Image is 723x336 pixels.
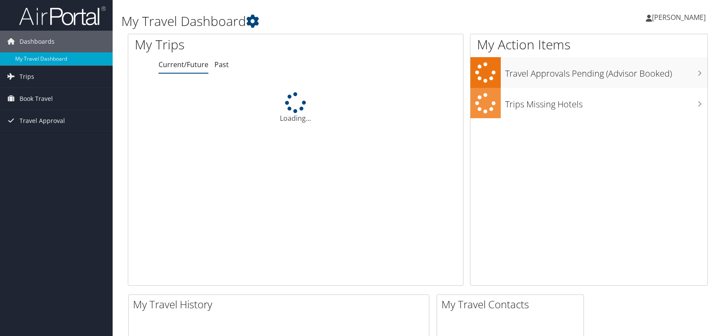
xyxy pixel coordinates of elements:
[19,31,55,52] span: Dashboards
[19,66,34,87] span: Trips
[505,94,707,110] h3: Trips Missing Hotels
[19,6,106,26] img: airportal-logo.png
[135,36,317,54] h1: My Trips
[652,13,706,22] span: [PERSON_NAME]
[133,297,429,312] h2: My Travel History
[214,60,229,69] a: Past
[19,110,65,132] span: Travel Approval
[470,36,707,54] h1: My Action Items
[19,88,53,110] span: Book Travel
[121,12,517,30] h1: My Travel Dashboard
[128,92,463,123] div: Loading...
[441,297,584,312] h2: My Travel Contacts
[470,57,707,88] a: Travel Approvals Pending (Advisor Booked)
[505,63,707,80] h3: Travel Approvals Pending (Advisor Booked)
[470,88,707,119] a: Trips Missing Hotels
[646,4,714,30] a: [PERSON_NAME]
[159,60,208,69] a: Current/Future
